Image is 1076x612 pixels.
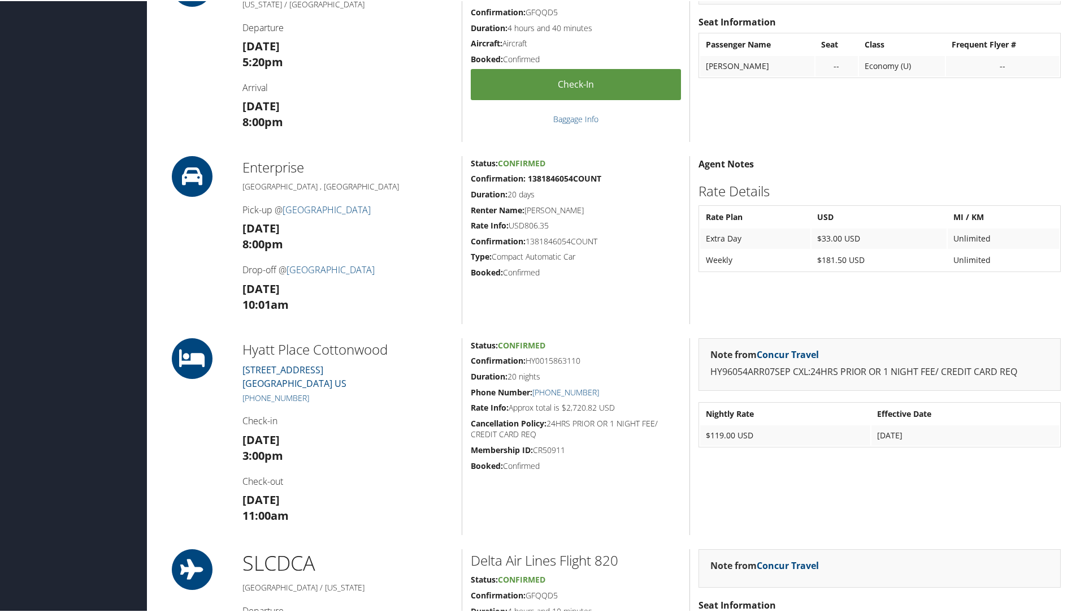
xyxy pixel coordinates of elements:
strong: Note from [710,347,819,360]
th: Rate Plan [700,206,810,226]
h5: USD806.35 [471,219,681,230]
strong: Cancellation Policy: [471,417,546,428]
strong: Agent Notes [698,157,754,169]
a: [GEOGRAPHIC_DATA] [283,202,371,215]
h5: GFQQD5 [471,6,681,17]
td: $119.00 USD [700,424,870,445]
h2: Delta Air Lines Flight 820 [471,550,681,569]
h4: Arrival [242,80,453,93]
th: Effective Date [871,403,1059,423]
p: HY96054ARR07SEP CXL:24HRS PRIOR OR 1 NIGHT FEE/ CREDIT CARD REQ [710,364,1049,378]
h5: Confirmed [471,459,681,471]
strong: Renter Name: [471,204,524,214]
h5: Compact Automatic Car [471,250,681,261]
td: [PERSON_NAME] [700,55,814,75]
strong: Booked: [471,459,503,470]
td: [DATE] [871,424,1059,445]
strong: [DATE] [242,491,280,506]
strong: Confirmation: [471,235,526,245]
h2: Enterprise [242,157,453,176]
h5: CR50911 [471,443,681,455]
strong: Seat Information [698,15,776,27]
div: -- [821,60,852,70]
strong: Booked: [471,266,503,277]
strong: Rate Info: [471,219,509,230]
strong: Rate Info: [471,401,509,412]
strong: 5:20pm [242,53,283,68]
td: Economy (U) [859,55,945,75]
strong: Note from [710,558,819,571]
strong: [DATE] [242,37,280,53]
strong: 3:00pm [242,447,283,462]
strong: 8:00pm [242,113,283,128]
a: [PHONE_NUMBER] [532,386,599,396]
strong: Type: [471,250,492,261]
strong: Confirmation: [471,354,526,365]
a: [PHONE_NUMBER] [242,391,309,402]
span: Confirmed [498,157,545,167]
span: Confirmed [498,339,545,350]
strong: Status: [471,157,498,167]
strong: Duration: [471,188,507,199]
strong: Aircraft: [471,37,502,48]
td: $181.50 USD [812,249,947,269]
strong: Membership ID: [471,443,533,454]
h4: Drop-off @ [242,262,453,275]
strong: Status: [471,339,498,350]
th: Frequent Flyer # [946,33,1059,54]
h5: GFQQD5 [471,589,681,600]
strong: Confirmation: 1381846054COUNT [471,172,601,183]
a: Concur Travel [757,558,819,571]
strong: [DATE] [242,431,280,446]
td: Extra Day [700,227,810,248]
strong: Status: [471,573,498,584]
strong: 11:00am [242,507,289,522]
strong: Confirmation: [471,6,526,16]
h4: Pick-up @ [242,202,453,215]
h5: [GEOGRAPHIC_DATA] / [US_STATE] [242,581,453,592]
div: -- [952,60,1053,70]
strong: [DATE] [242,97,280,113]
strong: Duration: [471,21,507,32]
strong: Seat Information [698,598,776,610]
h5: 1381846054COUNT [471,235,681,246]
h2: Hyatt Place Cottonwood [242,339,453,358]
h5: HY0015863110 [471,354,681,365]
a: [GEOGRAPHIC_DATA] [287,262,375,275]
th: Passenger Name [700,33,814,54]
h5: Approx total is $2,720.82 USD [471,401,681,412]
strong: 10:01am [242,296,289,311]
td: $33.00 USD [812,227,947,248]
th: Seat [815,33,858,54]
h5: 24HRS PRIOR OR 1 NIGHT FEE/ CREDIT CARD REQ [471,417,681,439]
a: Concur Travel [757,347,819,360]
h5: Confirmed [471,53,681,64]
h1: SLC DCA [242,548,453,576]
h5: [PERSON_NAME] [471,204,681,215]
td: Unlimited [948,227,1059,248]
h5: 20 days [471,188,681,199]
td: Weekly [700,249,810,269]
h4: Departure [242,20,453,33]
strong: 8:00pm [242,235,283,251]
strong: Duration: [471,370,507,381]
th: USD [812,206,947,226]
th: MI / KM [948,206,1059,226]
strong: Phone Number: [471,386,532,396]
h5: 4 hours and 40 minutes [471,21,681,33]
th: Class [859,33,945,54]
strong: [DATE] [242,219,280,235]
td: Unlimited [948,249,1059,269]
strong: [DATE] [242,280,280,295]
h4: Check-in [242,413,453,426]
a: [STREET_ADDRESS][GEOGRAPHIC_DATA] US [242,363,346,389]
h4: Check-out [242,474,453,486]
h5: Confirmed [471,266,681,277]
span: Confirmed [498,573,545,584]
h5: [GEOGRAPHIC_DATA] , [GEOGRAPHIC_DATA] [242,180,453,191]
th: Nightly Rate [700,403,870,423]
h5: 20 nights [471,370,681,381]
strong: Confirmation: [471,589,526,600]
h2: Rate Details [698,180,1061,200]
h5: Aircraft [471,37,681,48]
